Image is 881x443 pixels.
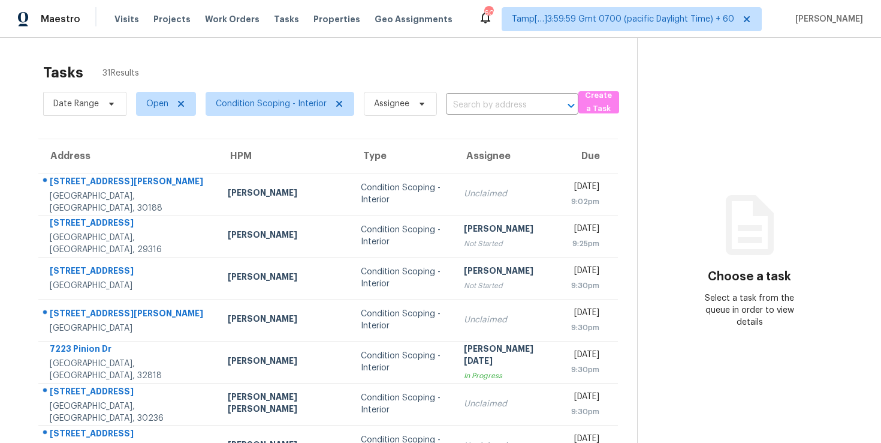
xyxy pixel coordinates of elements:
[708,271,791,283] h3: Choose a task
[571,196,599,208] div: 9:02pm
[454,139,561,173] th: Assignee
[571,223,599,238] div: [DATE]
[571,280,599,292] div: 9:30pm
[578,91,619,113] button: Create a Task
[562,139,618,173] th: Due
[361,266,445,290] div: Condition Scoping - Interior
[571,406,599,418] div: 9:30pm
[43,67,83,79] h2: Tasks
[228,187,342,202] div: [PERSON_NAME]
[50,217,209,232] div: [STREET_ADDRESS]
[50,190,209,214] div: [GEOGRAPHIC_DATA], [GEOGRAPHIC_DATA], 30188
[512,13,734,25] span: Tamp[…]3:59:59 Gmt 0700 (pacific Daylight Time) + 60
[375,13,452,25] span: Geo Assignments
[50,175,209,190] div: [STREET_ADDRESS][PERSON_NAME]
[50,265,209,280] div: [STREET_ADDRESS]
[446,96,545,115] input: Search by address
[228,313,342,328] div: [PERSON_NAME]
[464,314,551,326] div: Unclaimed
[571,364,599,376] div: 9:30pm
[102,67,139,79] span: 31 Results
[228,271,342,286] div: [PERSON_NAME]
[584,89,613,116] span: Create a Task
[361,392,445,416] div: Condition Scoping - Interior
[274,15,299,23] span: Tasks
[361,308,445,332] div: Condition Scoping - Interior
[464,265,551,280] div: [PERSON_NAME]
[464,398,551,410] div: Unclaimed
[693,292,805,328] div: Select a task from the queue in order to view details
[41,13,80,25] span: Maestro
[464,223,551,238] div: [PERSON_NAME]
[38,139,218,173] th: Address
[464,280,551,292] div: Not Started
[146,98,168,110] span: Open
[50,322,209,334] div: [GEOGRAPHIC_DATA]
[53,98,99,110] span: Date Range
[571,349,599,364] div: [DATE]
[361,224,445,248] div: Condition Scoping - Interior
[571,265,599,280] div: [DATE]
[571,391,599,406] div: [DATE]
[153,13,191,25] span: Projects
[313,13,360,25] span: Properties
[50,307,209,322] div: [STREET_ADDRESS][PERSON_NAME]
[464,238,551,250] div: Not Started
[205,13,260,25] span: Work Orders
[216,98,327,110] span: Condition Scoping - Interior
[351,139,454,173] th: Type
[571,322,599,334] div: 9:30pm
[50,358,209,382] div: [GEOGRAPHIC_DATA], [GEOGRAPHIC_DATA], 32818
[571,181,599,196] div: [DATE]
[484,7,493,19] div: 600
[374,98,409,110] span: Assignee
[571,238,599,250] div: 9:25pm
[228,229,342,244] div: [PERSON_NAME]
[50,427,209,442] div: [STREET_ADDRESS]
[114,13,139,25] span: Visits
[361,350,445,374] div: Condition Scoping - Interior
[50,280,209,292] div: [GEOGRAPHIC_DATA]
[50,385,209,400] div: [STREET_ADDRESS]
[50,232,209,256] div: [GEOGRAPHIC_DATA], [GEOGRAPHIC_DATA], 29316
[464,370,551,382] div: In Progress
[464,188,551,200] div: Unclaimed
[563,97,580,114] button: Open
[571,307,599,322] div: [DATE]
[228,391,342,418] div: [PERSON_NAME] [PERSON_NAME]
[50,400,209,424] div: [GEOGRAPHIC_DATA], [GEOGRAPHIC_DATA], 30236
[218,139,352,173] th: HPM
[361,182,445,206] div: Condition Scoping - Interior
[791,13,863,25] span: [PERSON_NAME]
[464,343,551,370] div: [PERSON_NAME][DATE]
[50,343,209,358] div: 7223 Pinion Dr
[228,355,342,370] div: [PERSON_NAME]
